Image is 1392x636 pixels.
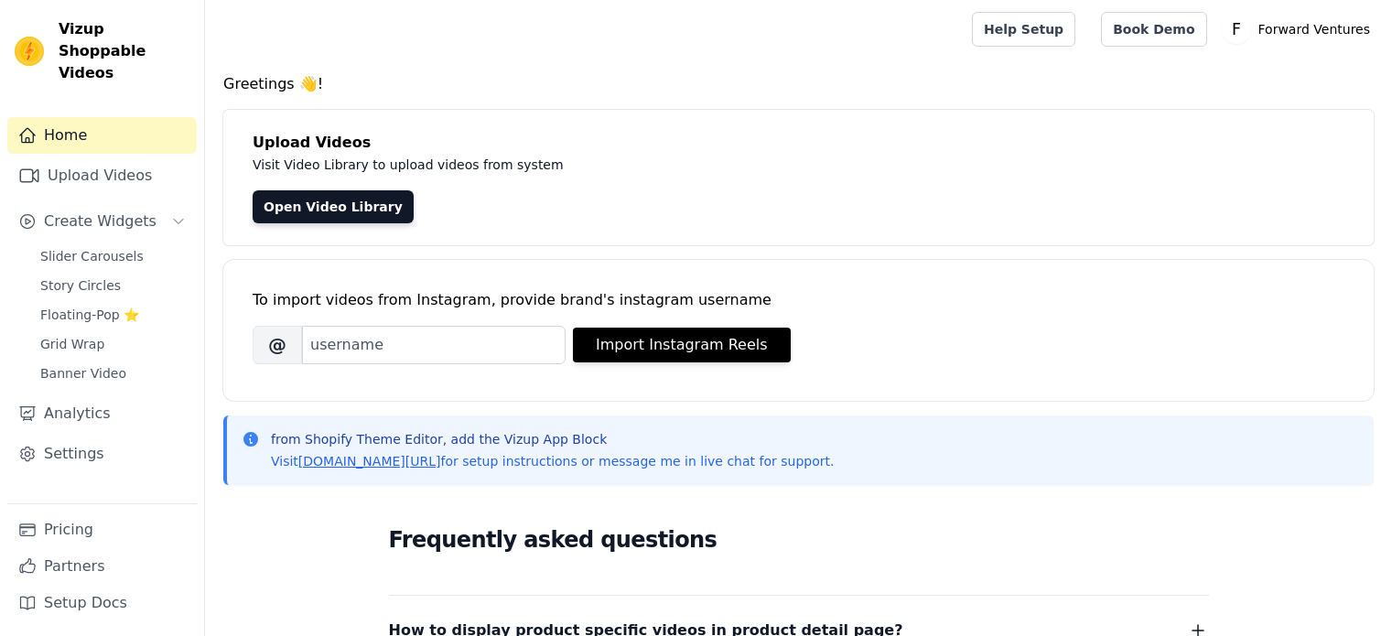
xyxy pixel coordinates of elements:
img: Vizup [15,37,44,66]
span: @ [253,326,302,364]
a: Story Circles [29,273,197,298]
span: Slider Carousels [40,247,144,265]
h4: Greetings 👋! [223,73,1374,95]
a: Analytics [7,395,197,432]
span: Story Circles [40,276,121,295]
a: Slider Carousels [29,243,197,269]
a: Settings [7,436,197,472]
input: username [302,326,566,364]
p: Visit for setup instructions or message me in live chat for support. [271,452,834,470]
h2: Frequently asked questions [389,522,1209,558]
a: Partners [7,548,197,585]
a: Setup Docs [7,585,197,621]
a: Home [7,117,197,154]
div: To import videos from Instagram, provide brand's instagram username [253,289,1344,311]
button: Import Instagram Reels [573,328,791,362]
span: Grid Wrap [40,335,104,353]
a: Book Demo [1101,12,1206,47]
text: F [1232,20,1241,38]
a: Help Setup [972,12,1075,47]
span: Vizup Shoppable Videos [59,18,189,84]
span: Banner Video [40,364,126,383]
span: Floating-Pop ⭐ [40,306,139,324]
span: Create Widgets [44,210,156,232]
a: Floating-Pop ⭐ [29,302,197,328]
p: Forward Ventures [1251,13,1377,46]
a: Pricing [7,512,197,548]
a: Banner Video [29,361,197,386]
p: from Shopify Theme Editor, add the Vizup App Block [271,430,834,448]
a: Open Video Library [253,190,414,223]
a: Grid Wrap [29,331,197,357]
a: Upload Videos [7,157,197,194]
button: F Forward Ventures [1222,13,1377,46]
a: [DOMAIN_NAME][URL] [298,454,441,469]
h4: Upload Videos [253,132,1344,154]
button: Create Widgets [7,203,197,240]
p: Visit Video Library to upload videos from system [253,154,1073,176]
